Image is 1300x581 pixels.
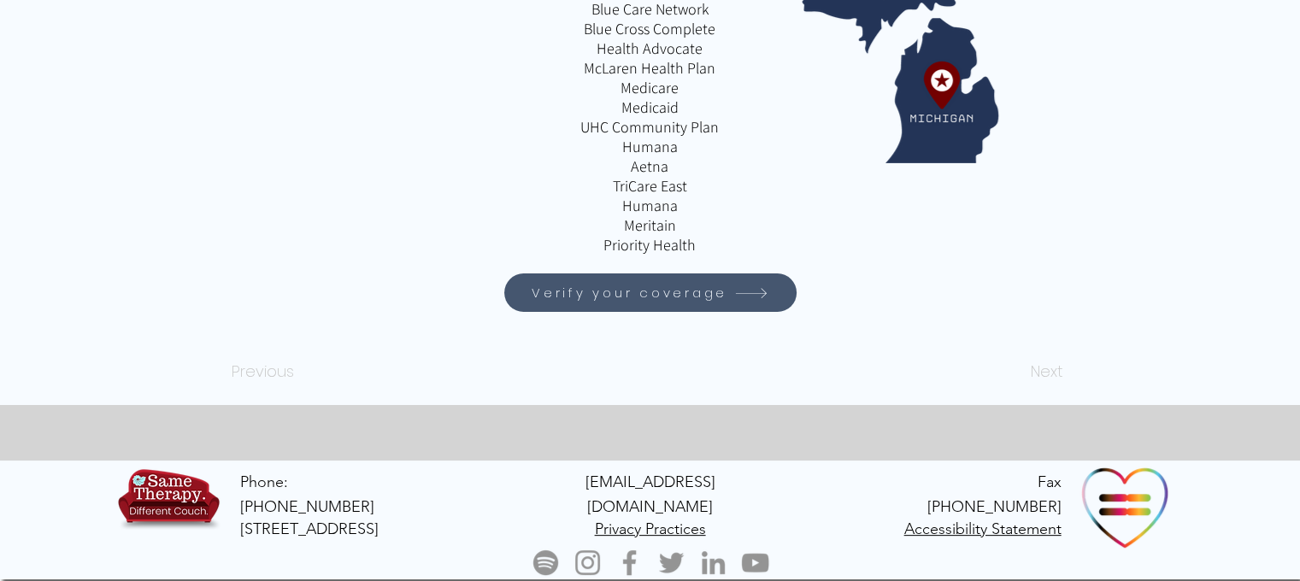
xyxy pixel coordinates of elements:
[450,137,850,156] p: Humana
[450,117,850,137] p: UHC Community Plan
[529,546,562,579] img: Spotify
[240,519,379,538] span: [STREET_ADDRESS]
[931,354,1063,388] button: Next
[450,97,850,117] p: Medicaid
[655,546,688,579] img: Twitter
[613,546,646,579] img: Facebook
[450,235,850,255] p: Priority Health
[571,546,604,579] img: Instagram
[450,156,850,176] p: Aetna
[1031,360,1063,383] span: Next
[450,38,850,58] p: Health Advocate
[115,466,223,541] img: TBH.US
[585,472,715,516] span: [EMAIL_ADDRESS][DOMAIN_NAME]
[595,519,706,538] a: Privacy Practices
[595,519,706,538] span: Privacy Practices
[904,519,1062,538] span: Accessibility Statement
[450,215,850,235] p: Meritain
[1079,461,1172,553] img: Ally Organization
[738,546,772,579] img: YouTube
[504,273,797,312] a: Verify your coverage
[697,546,730,579] img: LinkedIn
[585,472,715,516] a: [EMAIL_ADDRESS][DOMAIN_NAME]
[450,78,850,97] p: Medicare
[904,519,1062,538] a: Accessibility Statement
[532,283,727,302] span: Verify your coverage
[232,360,294,383] span: Previous
[529,546,772,579] ul: Social Bar
[450,58,850,78] p: McLaren Health Plan
[240,472,374,516] a: Phone: [PHONE_NUMBER]
[450,176,850,196] p: TriCare East
[450,196,850,215] p: Humana
[450,19,850,38] p: Blue Cross Complete
[232,354,344,388] button: Previous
